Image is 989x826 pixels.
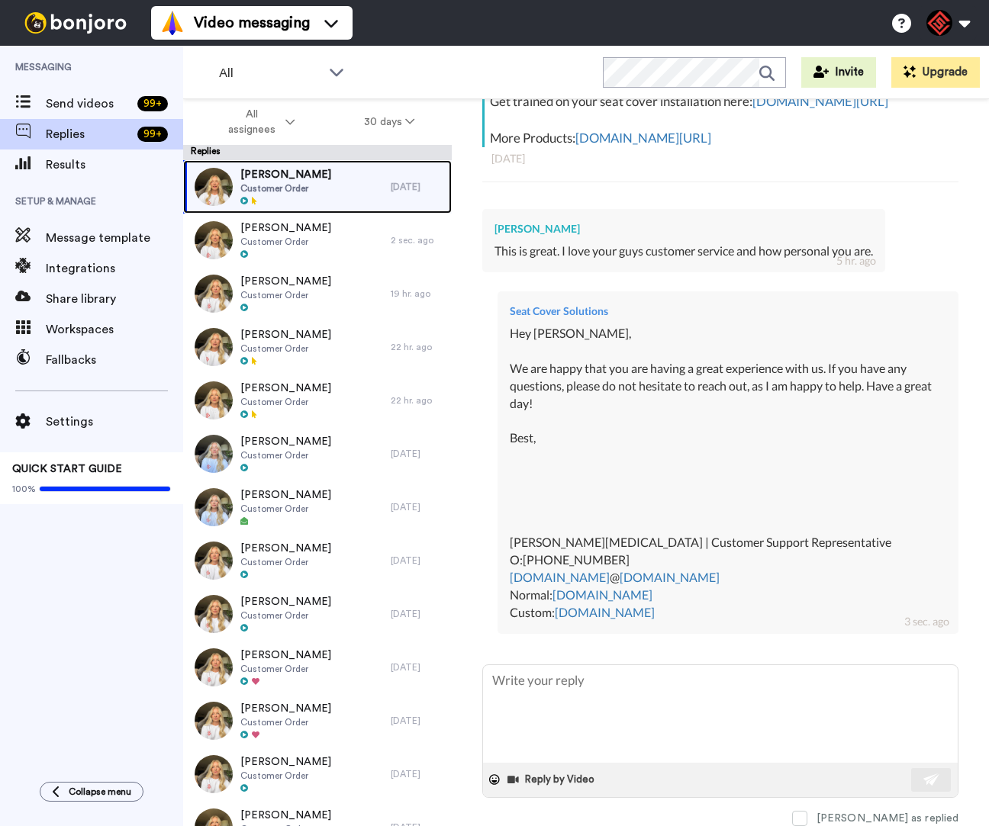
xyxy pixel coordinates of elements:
[510,570,610,584] a: [DOMAIN_NAME]
[817,811,958,826] div: [PERSON_NAME] as replied
[18,12,133,34] img: bj-logo-header-white.svg
[240,503,331,515] span: Customer Order
[46,320,183,339] span: Workspaces
[221,107,282,137] span: All assignees
[240,342,331,355] span: Customer Order
[391,234,444,246] div: 2 sec. ago
[195,702,233,740] img: f8a2bb44-0c62-4a93-b088-f9d16d2b3523-thumb.jpg
[12,464,122,474] span: QUICK START GUIDE
[891,57,980,88] button: Upgrade
[240,556,331,568] span: Customer Order
[183,214,452,267] a: [PERSON_NAME]Customer Order2 sec. ago
[194,12,310,34] span: Video messaging
[195,542,233,580] img: 89d5d4df-7ea6-4d46-a9db-72cb097bfedb-thumb.jpg
[240,716,331,728] span: Customer Order
[195,168,233,206] img: b57aca97-74ef-474d-9708-d75dca591c50-thumb.jpg
[494,221,873,236] div: [PERSON_NAME]
[506,768,599,791] button: Reply by Video
[490,56,955,147] div: Hi [PERSON_NAME], Thank you for your recent order with our company! Get trained on your seat cove...
[240,236,331,248] span: Customer Order
[494,243,873,260] div: This is great. I love your guys customer service and how personal you are.
[219,64,321,82] span: All
[575,130,711,146] a: [DOMAIN_NAME][URL]
[240,754,331,770] span: [PERSON_NAME]
[183,641,452,694] a: [PERSON_NAME]Customer Order[DATE]
[330,108,449,136] button: 30 days
[195,435,233,473] img: e1282bac-9ce8-4f18-8f4c-6da92a1501c7-thumb.jpg
[46,351,183,369] span: Fallbacks
[923,773,940,786] img: send-white.svg
[40,782,143,802] button: Collapse menu
[240,449,331,461] span: Customer Order
[183,267,452,320] a: [PERSON_NAME]Customer Order19 hr. ago
[46,125,131,143] span: Replies
[69,786,131,798] span: Collapse menu
[195,648,233,686] img: 90a76957-fc76-406e-a1f6-d7d960b8ee2b-thumb.jpg
[391,394,444,407] div: 22 hr. ago
[183,160,452,214] a: [PERSON_NAME]Customer Order[DATE]
[195,488,233,526] img: 5158ef29-e9e4-46ad-ac3d-b8a4026ac1f4-thumb.jpg
[240,663,331,675] span: Customer Order
[240,594,331,609] span: [PERSON_NAME]
[195,381,233,419] img: 71460086-13d0-4ea7-8f99-ec4169d5911f-thumb.jpg
[552,587,652,602] a: [DOMAIN_NAME]
[555,605,655,619] a: [DOMAIN_NAME]
[183,427,452,480] a: [PERSON_NAME]Customer Order[DATE]
[183,534,452,587] a: [PERSON_NAME]Customer Order[DATE]
[391,341,444,353] div: 22 hr. ago
[240,182,331,194] span: Customer Order
[391,608,444,620] div: [DATE]
[12,483,36,495] span: 100%
[46,259,183,278] span: Integrations
[391,554,444,567] div: [DATE]
[137,127,168,142] div: 99 +
[240,701,331,716] span: [PERSON_NAME]
[391,661,444,673] div: [DATE]
[240,808,331,823] span: [PERSON_NAME]
[195,328,233,366] img: 94d000a7-9dff-4b74-a3b8-681083a5e477-thumb.jpg
[195,595,233,633] img: ec6d6bee-10c4-4109-a19a-f4a3591eb26e-thumb.jpg
[391,448,444,460] div: [DATE]
[46,290,183,308] span: Share library
[620,570,720,584] a: [DOMAIN_NAME]
[510,325,946,621] div: Hey [PERSON_NAME], We are happy that you are having a great experience with us. If you have any q...
[160,11,185,35] img: vm-color.svg
[836,253,876,268] div: 5 hr. ago
[240,220,331,236] span: [PERSON_NAME]
[240,381,331,396] span: [PERSON_NAME]
[240,609,331,622] span: Customer Order
[183,480,452,534] a: [PERSON_NAME]Customer Order[DATE]
[46,413,183,431] span: Settings
[183,374,452,427] a: [PERSON_NAME]Customer Order22 hr. ago
[240,434,331,449] span: [PERSON_NAME]
[240,541,331,556] span: [PERSON_NAME]
[195,755,233,793] img: 89dcf774-2898-4a8e-a888-7c9fa961d07f-thumb.jpg
[195,221,233,259] img: 49b67f77-ea4d-4881-9a85-cef0b4273f68-thumb.jpg
[195,275,233,313] img: 05d476df-1321-432e-b90d-c2a64f7b0e38-thumb.jpg
[391,501,444,513] div: [DATE]
[240,327,331,342] span: [PERSON_NAME]
[183,320,452,374] a: [PERSON_NAME]Customer Order22 hr. ago
[240,648,331,663] span: [PERSON_NAME]
[183,145,452,160] div: Replies
[391,715,444,727] div: [DATE]
[801,57,876,88] button: Invite
[391,768,444,780] div: [DATE]
[752,93,888,109] a: [DOMAIN_NAME][URL]
[491,151,949,166] div: [DATE]
[183,747,452,801] a: [PERSON_NAME]Customer Order[DATE]
[46,229,183,247] span: Message template
[391,288,444,300] div: 19 hr. ago
[240,770,331,782] span: Customer Order
[46,156,183,174] span: Results
[240,289,331,301] span: Customer Order
[240,487,331,503] span: [PERSON_NAME]
[240,167,331,182] span: [PERSON_NAME]
[240,274,331,289] span: [PERSON_NAME]
[137,96,168,111] div: 99 +
[183,694,452,747] a: [PERSON_NAME]Customer Order[DATE]
[904,614,949,629] div: 3 sec. ago
[46,95,131,113] span: Send videos
[240,396,331,408] span: Customer Order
